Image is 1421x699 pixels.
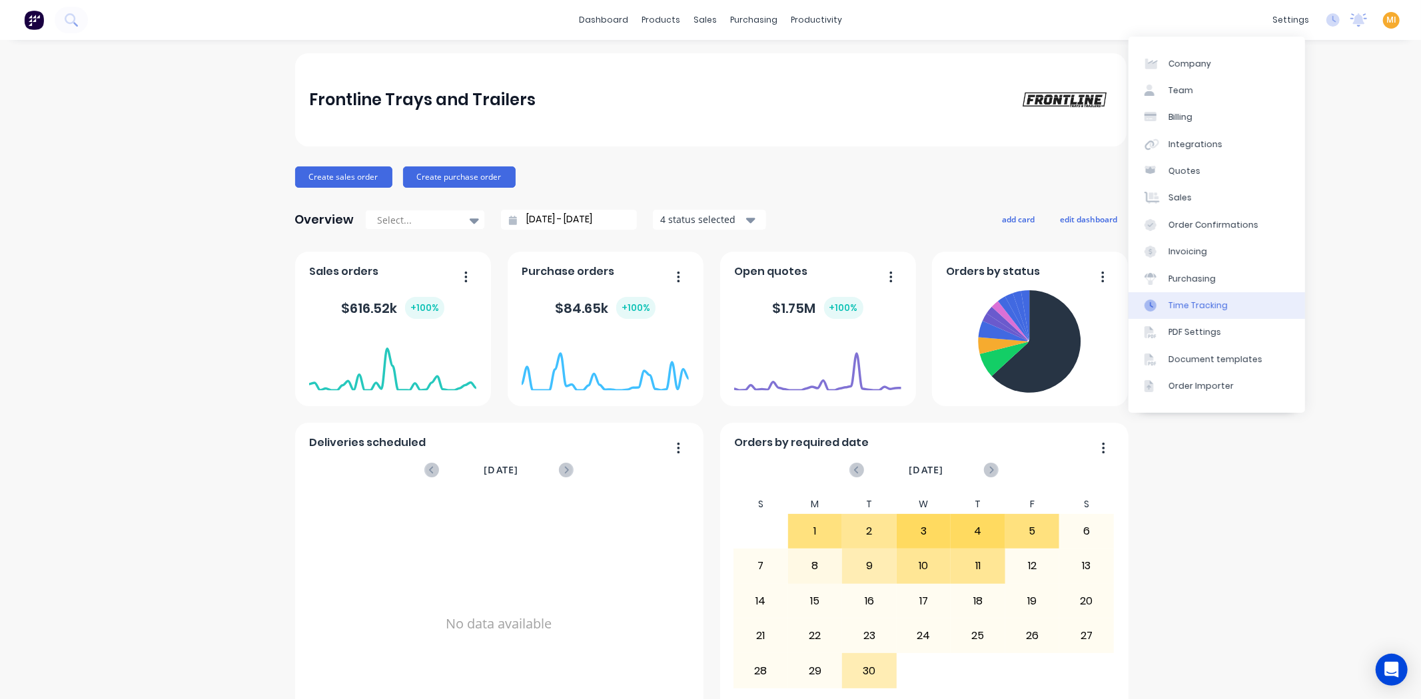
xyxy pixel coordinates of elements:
[789,619,842,652] div: 22
[1169,353,1262,365] div: Document templates
[1129,50,1305,77] a: Company
[843,549,896,582] div: 9
[1129,265,1305,292] a: Purchasing
[1169,165,1200,177] div: Quotes
[897,584,951,618] div: 17
[843,654,896,687] div: 30
[522,264,614,280] span: Purchase orders
[951,549,1005,582] div: 11
[635,10,687,30] div: products
[295,206,354,233] div: Overview
[843,619,896,652] div: 23
[309,87,536,113] div: Frontline Trays and Trailers
[951,584,1005,618] div: 18
[1129,184,1305,211] a: Sales
[295,166,392,188] button: Create sales order
[734,264,807,280] span: Open quotes
[946,264,1040,280] span: Orders by status
[1129,212,1305,238] a: Order Confirmations
[789,654,842,687] div: 29
[1129,346,1305,373] a: Document templates
[734,549,787,582] div: 7
[897,549,951,582] div: 10
[1060,619,1113,652] div: 27
[897,619,951,652] div: 24
[1169,192,1192,204] div: Sales
[1386,14,1396,26] span: MI
[1060,515,1113,548] div: 6
[1006,584,1059,618] div: 19
[660,212,744,226] div: 4 status selected
[653,210,766,230] button: 4 status selected
[341,297,444,319] div: $ 616.52k
[843,584,896,618] div: 16
[1266,10,1316,30] div: settings
[897,515,951,548] div: 3
[723,10,784,30] div: purchasing
[1006,619,1059,652] div: 26
[1169,85,1193,97] div: Team
[789,584,842,618] div: 15
[1005,495,1060,514] div: F
[951,619,1005,652] div: 25
[24,10,44,30] img: Factory
[1129,373,1305,399] a: Order Importer
[555,297,656,319] div: $ 84.65k
[1169,273,1216,285] div: Purchasing
[788,495,843,514] div: M
[1129,131,1305,158] a: Integrations
[1006,515,1059,548] div: 5
[1169,326,1221,338] div: PDF Settings
[994,210,1044,228] button: add card
[1169,111,1192,123] div: Billing
[1376,654,1408,686] div: Open Intercom Messenger
[733,495,788,514] div: S
[734,619,787,652] div: 21
[1129,319,1305,346] a: PDF Settings
[734,654,787,687] div: 28
[1129,238,1305,265] a: Invoicing
[1129,292,1305,319] a: Time Tracking
[1052,210,1127,228] button: edit dashboard
[616,297,656,319] div: + 100 %
[1060,549,1113,582] div: 13
[1129,104,1305,130] a: Billing
[1169,246,1207,258] div: Invoicing
[403,166,516,188] button: Create purchase order
[897,495,951,514] div: W
[909,463,943,477] span: [DATE]
[1059,495,1114,514] div: S
[734,584,787,618] div: 14
[1129,158,1305,184] a: Quotes
[842,495,897,514] div: T
[951,495,1005,514] div: T
[484,463,518,477] span: [DATE]
[1060,584,1113,618] div: 20
[1169,138,1222,150] div: Integrations
[1169,380,1234,392] div: Order Importer
[824,297,863,319] div: + 100 %
[1129,77,1305,104] a: Team
[1019,89,1112,110] img: Frontline Trays and Trailers
[572,10,635,30] a: dashboard
[1169,58,1211,70] div: Company
[951,515,1005,548] div: 4
[405,297,444,319] div: + 100 %
[843,515,896,548] div: 2
[1169,300,1228,312] div: Time Tracking
[1169,219,1258,231] div: Order Confirmations
[773,297,863,319] div: $ 1.75M
[1006,549,1059,582] div: 12
[784,10,849,30] div: productivity
[309,264,378,280] span: Sales orders
[309,435,426,451] span: Deliveries scheduled
[687,10,723,30] div: sales
[789,549,842,582] div: 8
[789,515,842,548] div: 1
